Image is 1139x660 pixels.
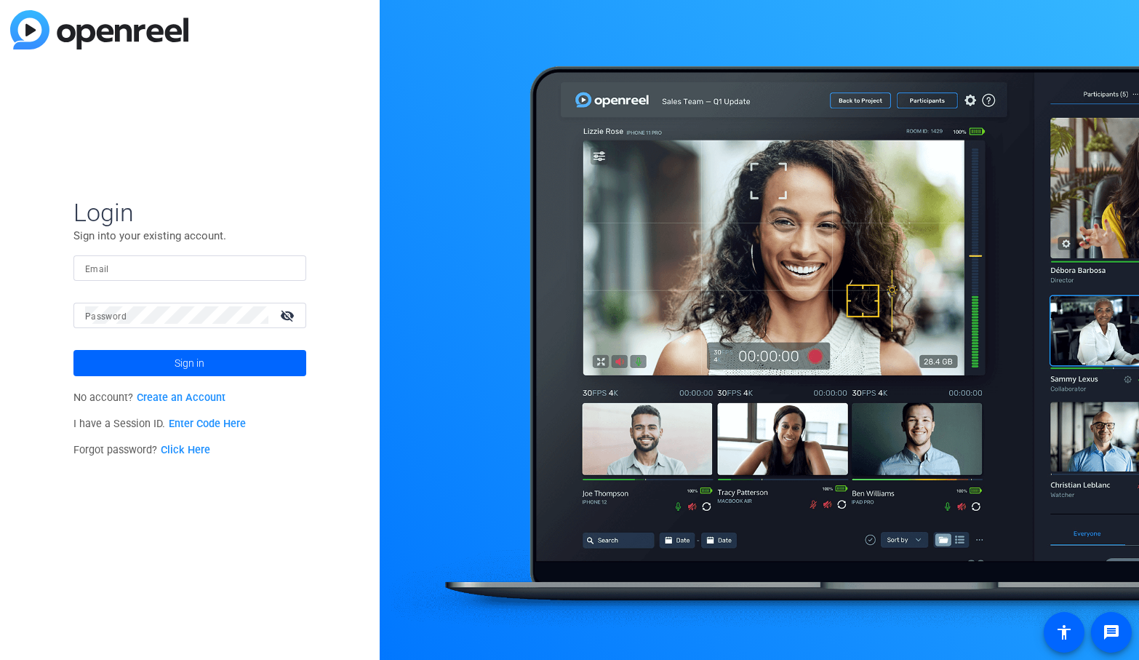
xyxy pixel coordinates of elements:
[73,444,210,456] span: Forgot password?
[73,228,306,244] p: Sign into your existing account.
[271,305,306,326] mat-icon: visibility_off
[73,418,246,430] span: I have a Session ID.
[10,10,188,49] img: blue-gradient.svg
[169,418,246,430] a: Enter Code Here
[73,350,306,376] button: Sign in
[1055,624,1073,641] mat-icon: accessibility
[73,197,306,228] span: Login
[85,311,127,322] mat-label: Password
[85,264,109,274] mat-label: Email
[137,391,225,404] a: Create an Account
[161,444,210,456] a: Click Here
[1103,624,1120,641] mat-icon: message
[175,345,204,381] span: Sign in
[85,259,295,277] input: Enter Email Address
[73,391,225,404] span: No account?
